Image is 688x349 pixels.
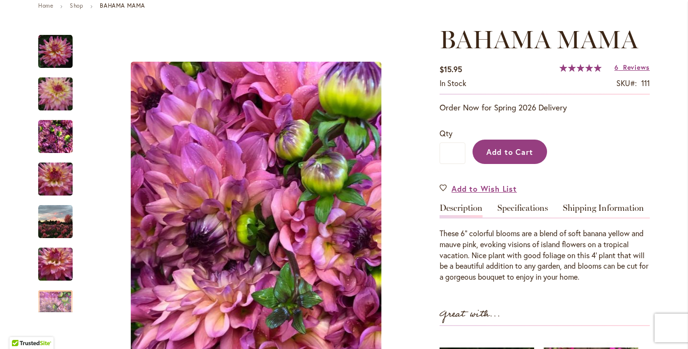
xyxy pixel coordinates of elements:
div: Availability [440,78,466,89]
img: Bahama Mama [21,241,90,287]
a: Home [38,2,53,9]
iframe: Launch Accessibility Center [7,315,34,342]
div: Bahama Mama [38,196,82,238]
a: Specifications [497,204,548,218]
div: Bahama Mama [38,25,82,68]
div: Next [38,298,73,312]
a: Shop [70,2,83,9]
img: Bahama Mama [38,34,73,69]
span: BAHAMA MAMA [440,24,638,55]
span: Add to Cart [486,147,534,157]
div: Bahama Mama [38,110,82,153]
strong: BAHAMA MAMA [100,2,145,9]
div: 100% [559,64,602,72]
a: Shipping Information [563,204,644,218]
span: 6 [614,63,619,72]
img: Bahama Mama [21,71,90,117]
img: Bahama Mama [38,205,73,239]
span: Reviews [623,63,650,72]
img: Bahama Mama [21,156,90,202]
button: Add to Cart [473,140,547,164]
a: Add to Wish List [440,183,517,194]
a: 6 Reviews [614,63,650,72]
div: Bahama Mama [38,68,82,110]
div: 111 [641,78,650,89]
div: Bahama Mama [38,281,73,323]
span: Add to Wish List [451,183,517,194]
div: These 6" colorful blooms are a blend of soft banana yellow and mauve pink, evoking visions of isl... [440,228,650,283]
a: Description [440,204,483,218]
div: Bahama Mama [38,153,82,196]
div: Detailed Product Info [440,204,650,283]
p: Order Now for Spring 2026 Delivery [440,102,650,113]
span: $15.95 [440,64,462,74]
strong: Great with... [440,306,501,322]
strong: SKU [616,78,637,88]
div: Bahama Mama [38,238,82,281]
span: In stock [440,78,466,88]
img: Bahama Mama [38,114,73,160]
span: Qty [440,128,452,138]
